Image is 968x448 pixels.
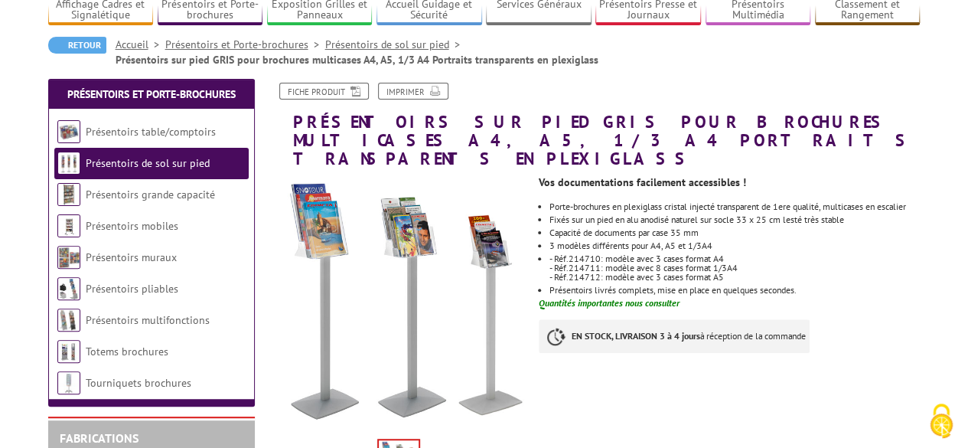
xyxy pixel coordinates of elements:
[549,241,920,250] li: 3 modèles différents pour A4, A5 et 1/3A4
[48,37,106,54] a: Retour
[57,120,80,143] img: Présentoirs table/comptoirs
[549,202,920,211] li: Porte-brochures en plexiglass cristal injecté transparent de 1ere qualité, multicases en escalier
[116,52,598,67] li: Présentoirs sur pied GRIS pour brochures multicases A4, A5, 1/3 A4 Portraits transparents en plex...
[914,396,968,448] button: Cookies (fenêtre modale)
[86,376,191,390] a: Tourniquets brochures
[67,87,236,101] a: Présentoirs et Porte-brochures
[57,309,80,332] img: Présentoirs multifonctions
[86,219,178,233] a: Présentoirs mobiles
[378,83,448,100] a: Imprimer
[86,345,168,358] a: Totems brochures
[86,156,210,170] a: Présentoirs de sol sur pied
[539,297,680,309] font: Quantités importantes nous consulter
[549,286,920,295] li: Présentoirs livrés complets, mise en place en quelques secondes.
[116,38,165,51] a: Accueil
[57,183,80,206] img: Présentoirs grande capacité
[259,83,932,168] h1: Présentoirs sur pied GRIS pour brochures multicases A4, A5, 1/3 A4 Portraits transparents en plex...
[539,175,746,189] strong: Vos documentations facilement accessibles !
[549,263,920,273] p: - Réf.214711: modèle avec 8 cases format 1/3A4
[549,273,920,282] p: - Réf.214712: modèle avec 3 cases format A5
[279,83,369,100] a: Fiche produit
[86,188,215,201] a: Présentoirs grande capacité
[549,254,920,263] p: - Réf.214710: modèle avec 3 cases format A4
[86,250,177,264] a: Présentoirs muraux
[86,125,216,139] a: Présentoirs table/comptoirs
[57,152,80,175] img: Présentoirs de sol sur pied
[922,402,960,440] img: Cookies (fenêtre modale)
[572,330,700,342] strong: EN STOCK, LIVRAISON 3 à 4 jours
[86,313,210,327] a: Présentoirs multifonctions
[86,282,178,296] a: Présentoirs pliables
[57,214,80,237] img: Présentoirs mobiles
[57,277,80,300] img: Présentoirs pliables
[57,246,80,269] img: Présentoirs muraux
[57,371,80,394] img: Tourniquets brochures
[325,38,466,51] a: Présentoirs de sol sur pied
[165,38,325,51] a: Présentoirs et Porte-brochures
[549,228,920,237] li: Capacité de documents par case 35 mm
[549,215,920,224] li: Fixés sur un pied en alu anodisé naturel sur socle 33 x 25 cm lesté très stable
[57,340,80,363] img: Totems brochures
[539,319,810,353] p: à réception de la commande
[270,176,528,434] img: presentoirs_de_sol_214710_1.jpg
